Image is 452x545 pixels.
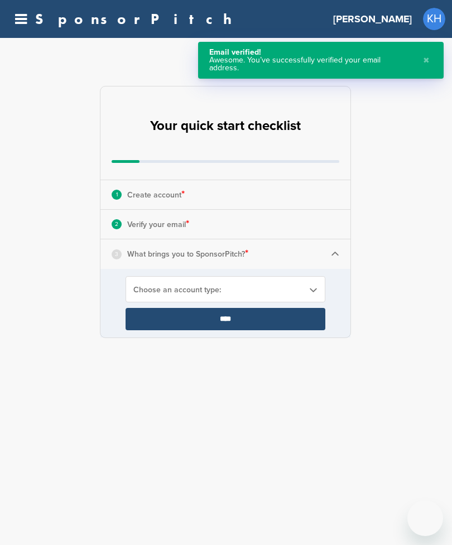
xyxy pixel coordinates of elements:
span: Choose an account type: [133,285,303,295]
div: 2 [112,219,122,229]
p: Create account [127,187,185,202]
div: 1 [112,190,122,200]
img: Checklist arrow 1 [331,250,339,258]
a: KH [423,8,445,30]
p: Verify your email [127,217,189,231]
div: Awesome. You’ve successfully verified your email address. [209,56,412,72]
p: What brings you to SponsorPitch? [127,247,248,261]
a: [PERSON_NAME] [333,7,412,31]
h2: Your quick start checklist [150,114,301,138]
h3: [PERSON_NAME] [333,11,412,27]
button: Close [420,49,432,72]
div: 3 [112,249,122,259]
a: SponsorPitch [35,12,239,26]
iframe: Button to launch messaging window [407,500,443,536]
div: Email verified! [209,49,412,56]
